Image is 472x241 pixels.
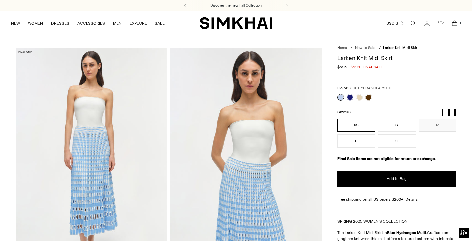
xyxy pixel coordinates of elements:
[405,196,418,202] a: Details
[406,17,420,30] a: Open search modal
[130,16,147,31] a: EXPLORE
[210,3,262,8] a: Discover the new Fall Collection
[337,156,436,161] strong: Final Sale items are not eligible for return or exchange.
[337,171,456,187] button: Add to Bag
[337,46,347,50] a: Home
[355,46,375,50] a: New to Sale
[28,16,43,31] a: WOMEN
[419,119,456,132] button: M
[113,16,122,31] a: MEN
[378,119,416,132] button: S
[351,45,352,51] div: /
[337,134,375,148] button: L
[337,109,351,115] label: Size:
[155,16,165,31] a: SALE
[434,17,447,30] a: Wishlist
[337,85,391,91] label: Color:
[337,64,347,70] s: $595
[200,17,272,30] a: SIMKHAI
[378,134,416,148] button: XL
[77,16,105,31] a: ACCESSORIES
[11,16,20,31] a: NEW
[346,110,351,114] span: XS
[337,196,456,202] div: Free shipping on all US orders $200+
[386,16,404,31] button: USD $
[458,20,464,26] span: 0
[387,230,427,235] strong: Blue Hydrangea Multi.
[337,55,456,61] h1: Larken Knit Midi Skirt
[51,16,69,31] a: DRESSES
[337,219,408,224] a: SPRING 2025 WOMEN'S COLLECTION
[379,45,381,51] div: /
[448,17,461,30] a: Open cart modal
[351,64,360,70] span: $298
[337,45,456,51] nav: breadcrumbs
[348,86,391,90] span: BLUE HYDRANGEA MULTI
[383,46,419,50] span: Larken Knit Midi Skirt
[420,17,434,30] a: Go to the account page
[387,176,407,182] span: Add to Bag
[337,119,375,132] button: XS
